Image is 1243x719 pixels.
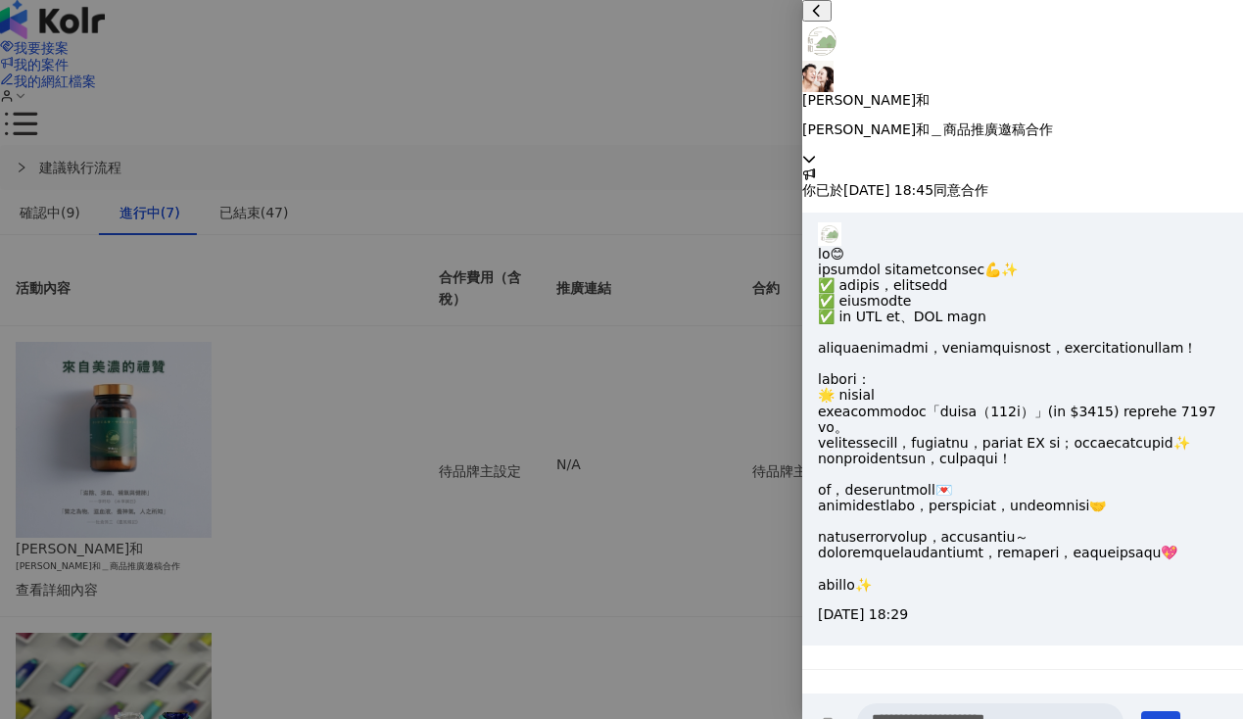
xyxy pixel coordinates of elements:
img: KOL Avatar [818,222,841,246]
img: KOL Avatar [802,61,834,92]
img: KOL Avatar [802,22,841,61]
p: lo😊 ipsumdol sitametconsec💪✨ ✅ adipis，elitsedd ✅ eiusmodte ✅ in UTL et、DOL magn aliquaenimadmi，ve... [818,246,1227,593]
p: [PERSON_NAME]和＿商品推廣邀稿合作 [802,121,1243,137]
p: [DATE] 18:29 [818,606,1227,622]
p: 你已於[DATE] 18:45同意合作 [802,182,1243,198]
p: [PERSON_NAME]和 [802,92,1243,108]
